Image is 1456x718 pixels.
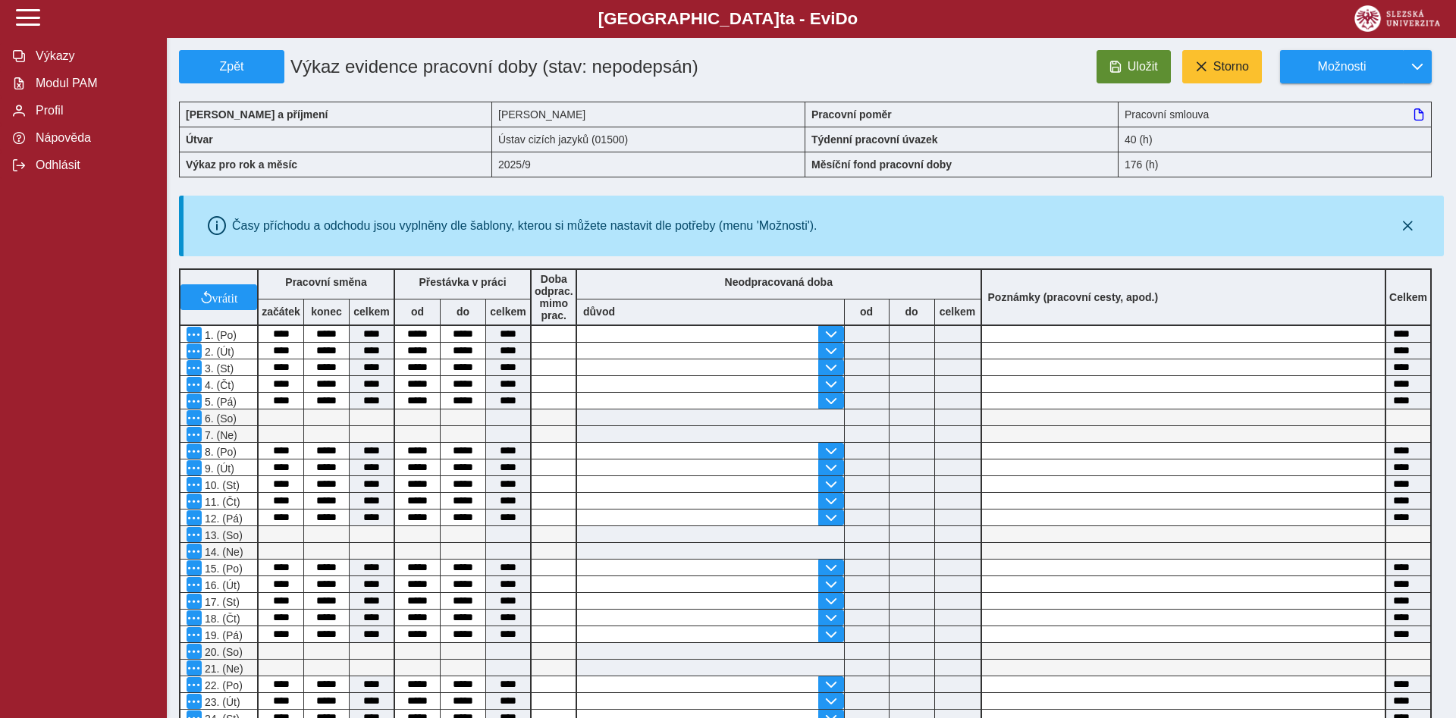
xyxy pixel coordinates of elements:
span: Nápověda [31,131,154,145]
button: Menu [187,494,202,509]
span: t [780,9,785,28]
span: D [835,9,847,28]
button: Menu [187,393,202,409]
button: Uložit [1097,50,1171,83]
span: Profil [31,104,154,118]
b: do [441,306,485,318]
button: Menu [187,377,202,392]
span: 4. (Čt) [202,379,234,391]
b: [GEOGRAPHIC_DATA] a - Evi [45,9,1410,29]
b: důvod [583,306,615,318]
span: 6. (So) [202,412,237,425]
button: Menu [187,444,202,459]
span: Výkazy [31,49,154,63]
button: Menu [187,410,202,425]
div: Ústav cizích jazyků (01500) [492,127,805,152]
span: 3. (St) [202,362,234,375]
b: celkem [350,306,394,318]
span: 23. (Út) [202,696,240,708]
button: Menu [187,360,202,375]
b: do [890,306,934,318]
span: 12. (Pá) [202,513,243,525]
div: Časy příchodu a odchodu jsou vyplněny dle šablony, kterou si můžete nastavit dle potřeby (menu 'M... [232,219,817,233]
b: Útvar [186,133,213,146]
span: 14. (Ne) [202,546,243,558]
div: 2025/9 [492,152,805,177]
b: Výkaz pro rok a měsíc [186,158,297,171]
b: konec [304,306,349,318]
div: Pracovní smlouva [1119,102,1432,127]
span: 8. (Po) [202,446,237,458]
span: 18. (Čt) [202,613,240,625]
b: celkem [935,306,981,318]
span: vrátit [212,291,238,303]
span: Uložit [1128,60,1158,74]
span: 22. (Po) [202,679,243,691]
span: 9. (Út) [202,462,234,475]
span: 10. (St) [202,479,240,491]
button: vrátit [180,284,257,310]
button: Menu [187,577,202,592]
button: Storno [1182,50,1262,83]
button: Menu [187,610,202,626]
b: [PERSON_NAME] a příjmení [186,108,328,121]
b: od [845,306,889,318]
span: 2. (Út) [202,346,234,358]
span: 15. (Po) [202,563,243,575]
button: Menu [187,560,202,575]
b: Doba odprac. mimo prac. [535,273,573,321]
button: Menu [187,627,202,642]
button: Menu [187,343,202,359]
button: Menu [187,544,202,559]
b: Poznámky (pracovní cesty, apod.) [982,291,1165,303]
button: Zpět [179,50,284,83]
button: Menu [187,427,202,442]
span: 5. (Pá) [202,396,237,408]
b: Přestávka v práci [419,276,506,288]
div: 40 (h) [1119,127,1432,152]
b: Pracovní poměr [811,108,892,121]
span: 16. (Út) [202,579,240,591]
span: 21. (Ne) [202,663,243,675]
button: Menu [187,677,202,692]
button: Menu [187,694,202,709]
b: Týdenní pracovní úvazek [811,133,938,146]
button: Menu [187,460,202,475]
button: Menu [187,477,202,492]
b: Neodpracovaná doba [725,276,833,288]
button: Menu [187,510,202,525]
img: logo_web_su.png [1354,5,1440,32]
button: Menu [187,660,202,676]
b: začátek [259,306,303,318]
span: o [848,9,858,28]
span: 13. (So) [202,529,243,541]
b: Pracovní směna [285,276,366,288]
h1: Výkaz evidence pracovní doby (stav: nepodepsán) [284,50,706,83]
b: Měsíční fond pracovní doby [811,158,952,171]
button: Menu [187,527,202,542]
span: Zpět [186,60,278,74]
b: Celkem [1389,291,1427,303]
span: Možnosti [1293,60,1391,74]
span: Storno [1213,60,1249,74]
div: [PERSON_NAME] [492,102,805,127]
span: 19. (Pá) [202,629,243,641]
span: 1. (Po) [202,329,237,341]
span: 7. (Ne) [202,429,237,441]
button: Možnosti [1280,50,1403,83]
span: 17. (St) [202,596,240,608]
span: Odhlásit [31,158,154,172]
span: 20. (So) [202,646,243,658]
div: 176 (h) [1119,152,1432,177]
button: Menu [187,594,202,609]
span: Modul PAM [31,77,154,90]
button: Menu [187,327,202,342]
span: 11. (Čt) [202,496,240,508]
button: Menu [187,644,202,659]
b: od [395,306,440,318]
b: celkem [486,306,530,318]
